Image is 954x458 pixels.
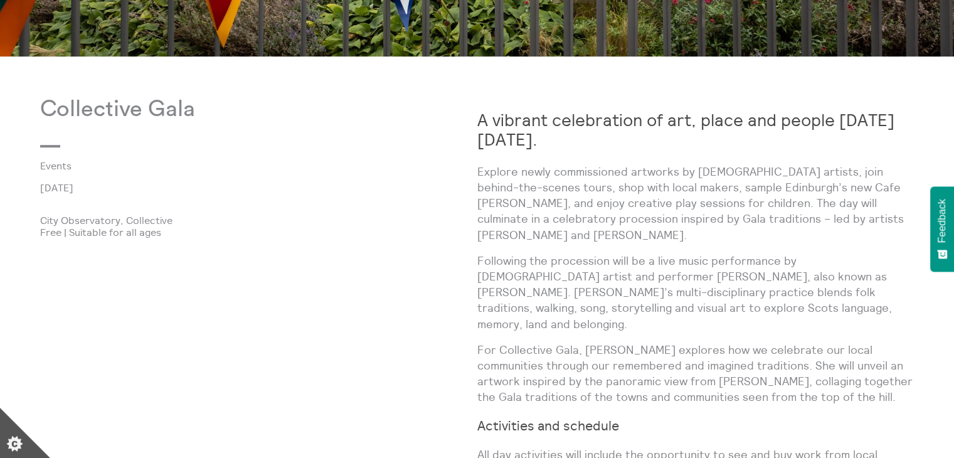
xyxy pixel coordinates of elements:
[40,160,457,171] a: Events
[936,199,948,243] span: Feedback
[477,109,894,150] strong: A vibrant celebration of art, place and people [DATE][DATE].
[477,342,914,405] p: For Collective Gala, [PERSON_NAME] explores how we celebrate our local communities through our re...
[40,97,477,122] p: Collective Gala
[477,417,619,434] strong: Activities and schedule
[40,215,477,226] p: City Observatory, Collective
[477,164,914,243] p: Explore newly commissioned artworks by [DEMOGRAPHIC_DATA] artists, join behind-the-scenes tours, ...
[40,182,477,193] p: [DATE]
[477,253,914,332] p: Following the procession will be a live music performance by [DEMOGRAPHIC_DATA] artist and perfor...
[40,226,477,238] p: Free | Suitable for all ages
[930,186,954,272] button: Feedback - Show survey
